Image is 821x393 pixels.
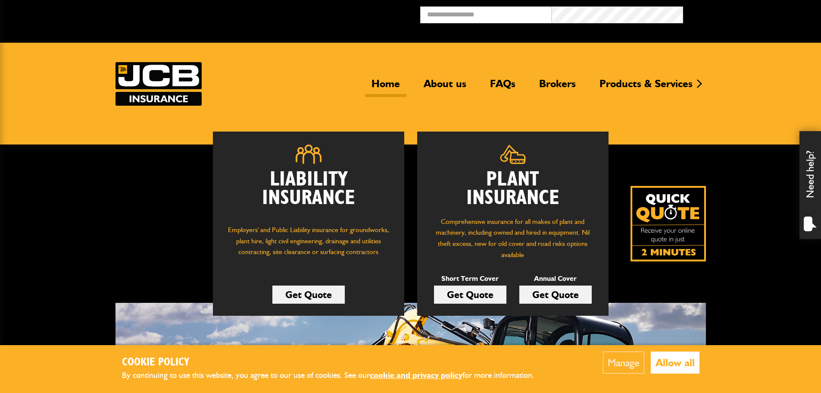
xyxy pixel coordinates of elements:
a: About us [417,77,473,97]
a: Products & Services [593,77,699,97]
a: cookie and privacy policy [370,370,462,380]
div: Need help? [799,131,821,239]
img: JCB Insurance Services logo [116,62,202,106]
h2: Liability Insurance [226,170,391,216]
h2: Plant Insurance [430,170,596,208]
a: Get Quote [272,286,345,304]
a: Get Quote [434,286,506,304]
button: Allow all [651,352,699,374]
p: Comprehensive insurance for all makes of plant and machinery, including owned and hired in equipm... [430,216,596,260]
a: Brokers [533,77,582,97]
a: Get your insurance quote isn just 2-minutes [631,186,706,261]
a: JCB Insurance Services [116,62,202,106]
p: Short Term Cover [434,273,506,284]
button: Manage [603,352,644,374]
a: Home [365,77,406,97]
img: Quick Quote [631,186,706,261]
h2: Cookie Policy [122,356,549,369]
a: FAQs [484,77,522,97]
p: Annual Cover [519,273,592,284]
p: Employers' and Public Liability insurance for groundworks, plant hire, light civil engineering, d... [226,224,391,266]
p: By continuing to use this website, you agree to our use of cookies. See our for more information. [122,369,549,382]
a: Get Quote [519,286,592,304]
button: Broker Login [683,6,815,20]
